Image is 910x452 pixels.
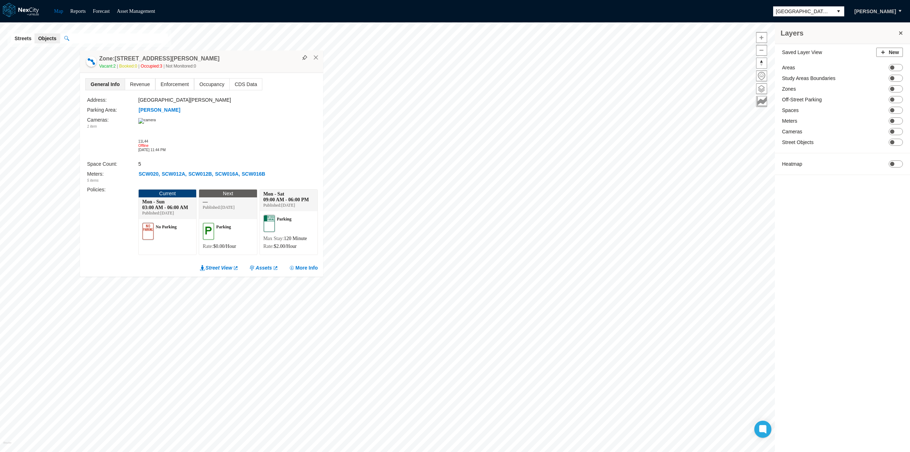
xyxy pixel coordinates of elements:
[166,64,196,69] span: Not Monitored: 0
[138,96,254,104] div: [GEOGRAPHIC_DATA][PERSON_NAME]
[86,79,125,90] span: General Info
[87,178,138,184] div: 5 items
[295,264,318,271] span: More Info
[138,139,174,144] div: 11L44
[87,117,109,123] label: Cameras :
[242,170,265,177] span: SCW016B
[241,170,266,178] button: SCW016B
[889,49,899,56] span: New
[782,75,835,82] label: Study Areas Boundaries
[756,83,767,94] button: Layers management
[756,45,767,55] span: Zoom out
[302,55,307,60] img: svg%3e
[54,9,63,14] a: Map
[188,170,214,178] button: SCW012B,
[93,9,109,14] a: Forecast
[782,64,795,71] label: Areas
[138,118,156,124] img: camera
[782,139,814,146] label: Street Objects
[200,264,239,271] a: Street View
[38,35,56,42] span: Objects
[230,79,262,90] span: CDS Data
[782,96,822,103] label: Off-Street Parking
[756,32,767,43] button: Zoom in
[782,160,802,167] label: Heatmap
[15,35,31,42] span: Streets
[138,144,149,148] span: Offline
[776,8,830,15] span: [GEOGRAPHIC_DATA][PERSON_NAME]
[117,9,155,14] a: Asset Management
[313,54,319,61] button: Close popup
[162,170,185,177] span: SCW012A
[855,8,896,15] span: [PERSON_NAME]
[87,97,107,103] label: Address:
[139,170,159,177] span: SCW020
[194,79,229,90] span: Occupancy
[756,58,767,68] span: Reset bearing to north
[289,264,318,271] button: More Info
[138,106,181,114] button: [PERSON_NAME]
[125,79,155,90] span: Revenue
[756,96,767,107] button: Key metrics
[782,107,799,114] label: Spaces
[782,49,822,56] label: Saved Layer View
[87,187,106,192] label: Policies :
[215,170,239,177] span: SCW016A
[756,45,767,56] button: Zoom out
[87,124,138,129] div: 1 item
[99,55,220,63] h4: Zone: [STREET_ADDRESS][PERSON_NAME]
[782,85,796,92] label: Zones
[215,170,240,178] button: SCW016A,
[119,64,141,69] span: Booked: 0
[756,58,767,69] button: Reset bearing to north
[161,170,187,178] button: SCW012A,
[205,264,232,271] span: Street View
[87,171,104,177] label: Meters :
[249,264,278,271] a: Assets
[138,160,254,168] div: 5
[782,128,802,135] label: Cameras
[138,170,160,178] button: SCW020,
[138,148,174,152] div: [DATE] 11:44 PM
[756,32,767,43] span: Zoom in
[70,9,86,14] a: Reports
[87,107,117,113] label: Parking Area:
[876,48,903,57] button: New
[847,5,904,17] button: [PERSON_NAME]
[756,70,767,81] button: Home
[141,64,166,69] span: Occupied: 3
[11,33,35,43] button: Streets
[188,170,212,177] span: SCW012B
[781,28,897,38] h3: Layers
[833,6,844,16] button: select
[782,117,797,124] label: Meters
[99,64,119,69] span: Vacant: 2
[87,161,117,167] label: Space Count:
[34,33,60,43] button: Objects
[256,264,272,271] span: Assets
[3,442,11,450] a: Mapbox homepage
[156,79,194,90] span: Enforcement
